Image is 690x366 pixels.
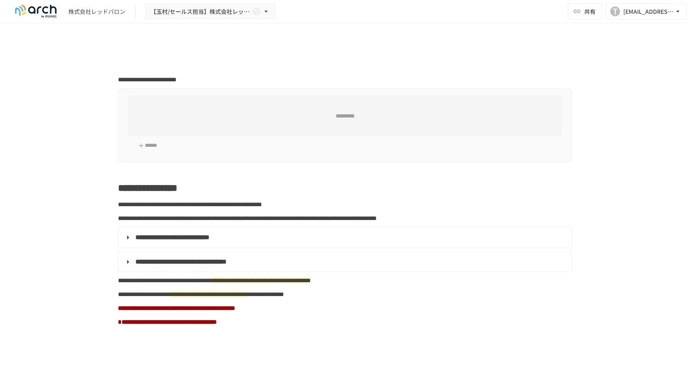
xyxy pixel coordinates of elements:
div: 株式会社レッドバロン [68,7,125,16]
span: 【玉村/セールス担当】株式会社レッドバロン様_初期設定サポート [151,7,251,17]
button: 共有 [568,3,602,20]
img: logo-default@2x-9cf2c760.svg [10,5,62,18]
button: T[EMAIL_ADDRESS][DOMAIN_NAME] [605,3,687,20]
div: T [610,7,620,16]
div: [EMAIL_ADDRESS][DOMAIN_NAME] [623,7,674,17]
button: 【玉村/セールス担当】株式会社レッドバロン様_初期設定サポート [145,4,275,20]
span: 共有 [584,7,596,16]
